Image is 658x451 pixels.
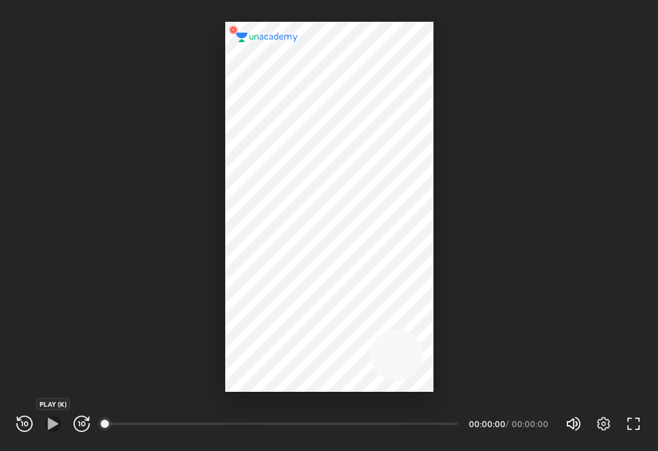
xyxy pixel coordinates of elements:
[512,420,549,428] div: 00:00:00
[225,22,242,38] img: wMgqJGBwKWe8AAAAABJRU5ErkJggg==
[36,398,70,410] div: PLAY (K)
[506,420,509,428] div: /
[469,420,503,428] div: 00:00:00
[236,33,299,42] img: logo.2a7e12a2.svg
